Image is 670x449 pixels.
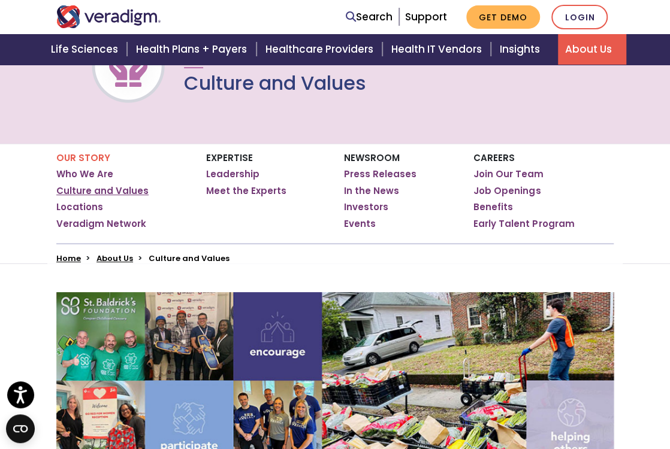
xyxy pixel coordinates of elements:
a: Join Our Team [473,168,544,180]
a: Life Sciences [44,34,129,65]
a: Investors [344,201,388,213]
h1: Culture and Values [184,72,366,95]
a: Search [346,9,393,25]
a: Meet the Experts [206,185,286,197]
a: About Us [96,253,133,264]
a: Press Releases [344,168,417,180]
a: Home [56,253,81,264]
button: Open CMP widget [6,414,35,443]
a: About Us [558,34,626,65]
a: Login [551,5,608,29]
a: Culture and Values [56,185,149,197]
a: Health Plans + Payers [129,34,258,65]
a: Benefits [473,201,513,213]
a: Leadership [206,168,259,180]
a: Healthcare Providers [258,34,384,65]
a: Health IT Vendors [384,34,493,65]
img: Veradigm logo [56,5,161,28]
a: Get Demo [466,5,540,29]
a: Who We Are [56,168,113,180]
a: Events [344,218,376,230]
a: Job Openings [473,185,541,197]
a: Early Talent Program [473,218,574,230]
a: Support [405,10,447,24]
a: In the News [344,185,399,197]
a: Insights [493,34,558,65]
a: Veradigm Network [56,218,146,230]
a: Locations [56,201,103,213]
